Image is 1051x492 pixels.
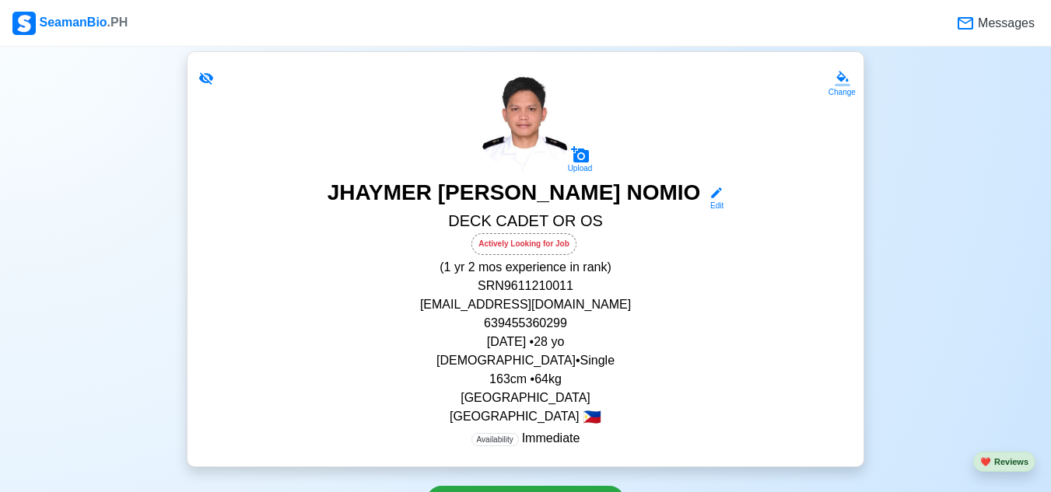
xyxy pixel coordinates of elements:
[703,200,723,211] div: Edit
[206,277,845,295] p: SRN 9611210011
[471,433,519,446] span: Availability
[829,86,856,98] div: Change
[206,370,845,389] p: 163 cm • 64 kg
[206,407,845,426] p: [GEOGRAPHIC_DATA]
[980,457,991,466] span: heart
[12,12,128,35] div: SeamanBio
[583,410,601,424] span: 🇵🇭
[206,351,845,370] p: [DEMOGRAPHIC_DATA] • Single
[107,16,128,29] span: .PH
[12,12,36,35] img: Logo
[568,164,593,173] div: Upload
[471,233,576,255] div: Actively Looking for Job
[206,295,845,314] p: [EMAIL_ADDRESS][DOMAIN_NAME]
[975,14,1035,33] span: Messages
[206,333,845,351] p: [DATE] • 28 yo
[206,211,845,233] h5: DECK CADET OR OS
[328,180,701,211] h3: JHAYMER [PERSON_NAME] NOMIO
[471,429,580,448] p: Immediate
[206,389,845,407] p: [GEOGRAPHIC_DATA]
[973,452,1035,473] button: heartReviews
[206,314,845,333] p: 639455360299
[206,258,845,277] p: (1 yr 2 mos experience in rank)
